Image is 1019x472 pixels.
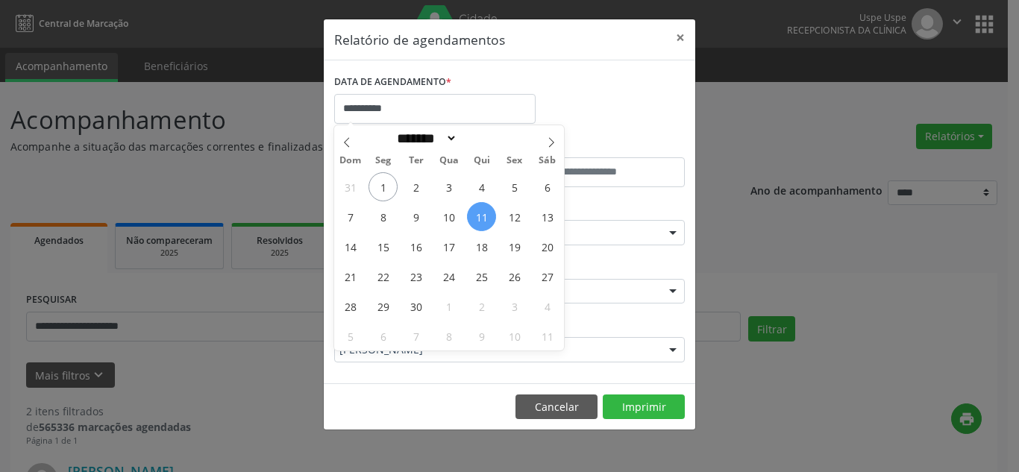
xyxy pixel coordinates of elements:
span: Outubro 5, 2025 [336,321,365,350]
span: Setembro 5, 2025 [500,172,529,201]
span: Setembro 9, 2025 [401,202,430,231]
span: Setembro 28, 2025 [336,292,365,321]
button: Close [665,19,695,56]
span: Setembro 19, 2025 [500,232,529,261]
span: Setembro 22, 2025 [369,262,398,291]
span: Setembro 1, 2025 [369,172,398,201]
span: Setembro 24, 2025 [434,262,463,291]
span: Outubro 8, 2025 [434,321,463,350]
span: Outubro 11, 2025 [533,321,562,350]
span: Outubro 9, 2025 [467,321,496,350]
span: Outubro 3, 2025 [500,292,529,321]
button: Cancelar [515,394,598,420]
span: Outubro 1, 2025 [434,292,463,321]
span: Qui [465,156,498,166]
span: Setembro 26, 2025 [500,262,529,291]
span: Setembro 13, 2025 [533,202,562,231]
span: Setembro 16, 2025 [401,232,430,261]
span: Dom [334,156,367,166]
button: Imprimir [603,394,685,420]
span: Setembro 10, 2025 [434,202,463,231]
label: DATA DE AGENDAMENTO [334,71,451,94]
span: Outubro 4, 2025 [533,292,562,321]
span: Setembro 29, 2025 [369,292,398,321]
span: Seg [367,156,400,166]
span: Setembro 25, 2025 [467,262,496,291]
span: Setembro 27, 2025 [533,262,562,291]
span: Outubro 10, 2025 [500,321,529,350]
h5: Relatório de agendamentos [334,30,505,49]
span: Setembro 4, 2025 [467,172,496,201]
span: Sex [498,156,531,166]
span: Setembro 30, 2025 [401,292,430,321]
span: Setembro 18, 2025 [467,232,496,261]
span: Outubro 6, 2025 [369,321,398,350]
span: Setembro 2, 2025 [401,172,430,201]
span: Setembro 23, 2025 [401,262,430,291]
span: Setembro 6, 2025 [533,172,562,201]
span: Setembro 3, 2025 [434,172,463,201]
span: Setembro 17, 2025 [434,232,463,261]
span: Setembro 14, 2025 [336,232,365,261]
select: Month [392,130,457,146]
span: Setembro 7, 2025 [336,202,365,231]
span: Outubro 7, 2025 [401,321,430,350]
span: Ter [400,156,433,166]
input: Year [457,130,507,146]
span: Setembro 11, 2025 [467,202,496,231]
span: Sáb [531,156,564,166]
span: Agosto 31, 2025 [336,172,365,201]
span: Qua [433,156,465,166]
span: Setembro 8, 2025 [369,202,398,231]
span: Setembro 15, 2025 [369,232,398,261]
span: Setembro 12, 2025 [500,202,529,231]
span: Setembro 21, 2025 [336,262,365,291]
label: ATÉ [513,134,685,157]
span: Outubro 2, 2025 [467,292,496,321]
span: Setembro 20, 2025 [533,232,562,261]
